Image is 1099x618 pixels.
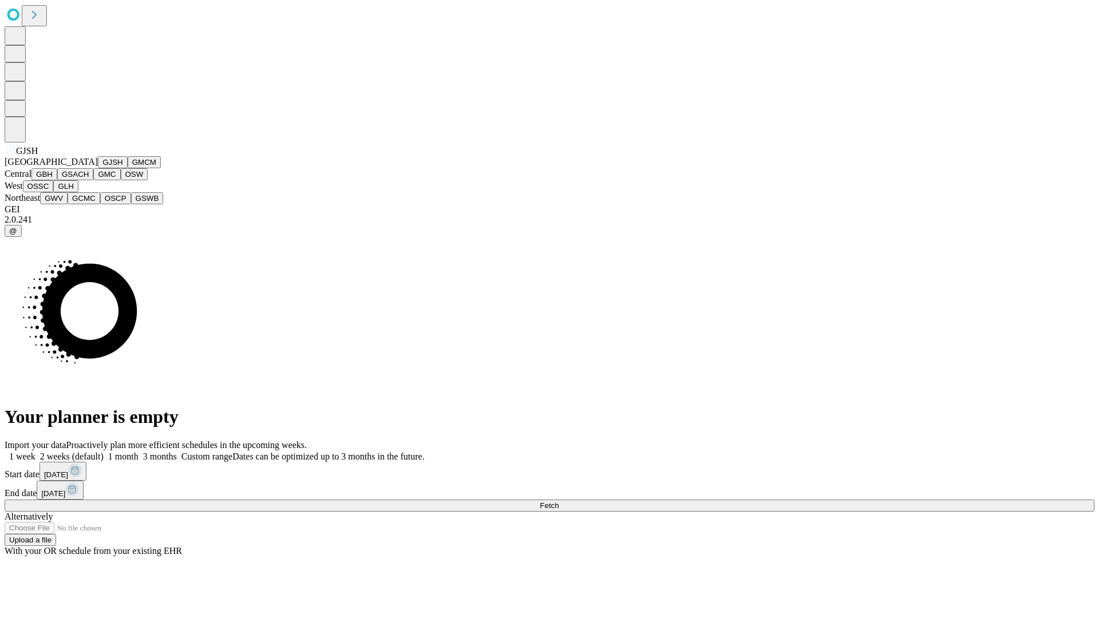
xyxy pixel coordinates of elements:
[5,204,1094,215] div: GEI
[100,192,131,204] button: OSCP
[31,168,57,180] button: GBH
[66,440,307,450] span: Proactively plan more efficient schedules in the upcoming weeks.
[39,462,86,481] button: [DATE]
[40,192,68,204] button: GWV
[5,546,182,556] span: With your OR schedule from your existing EHR
[5,512,53,521] span: Alternatively
[5,406,1094,427] h1: Your planner is empty
[128,156,161,168] button: GMCM
[5,193,40,203] span: Northeast
[5,462,1094,481] div: Start date
[5,500,1094,512] button: Fetch
[53,180,78,192] button: GLH
[5,534,56,546] button: Upload a file
[5,481,1094,500] div: End date
[37,481,84,500] button: [DATE]
[9,451,35,461] span: 1 week
[108,451,139,461] span: 1 month
[98,156,128,168] button: GJSH
[93,168,120,180] button: GMC
[232,451,424,461] span: Dates can be optimized up to 3 months in the future.
[540,501,559,510] span: Fetch
[68,192,100,204] button: GCMC
[44,470,68,479] span: [DATE]
[5,169,31,179] span: Central
[5,157,98,167] span: [GEOGRAPHIC_DATA]
[23,180,54,192] button: OSSC
[121,168,148,180] button: OSW
[40,451,104,461] span: 2 weeks (default)
[41,489,65,498] span: [DATE]
[9,227,17,235] span: @
[5,225,22,237] button: @
[16,146,38,156] span: GJSH
[57,168,93,180] button: GSACH
[5,215,1094,225] div: 2.0.241
[131,192,164,204] button: GSWB
[143,451,177,461] span: 3 months
[181,451,232,461] span: Custom range
[5,181,23,191] span: West
[5,440,66,450] span: Import your data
